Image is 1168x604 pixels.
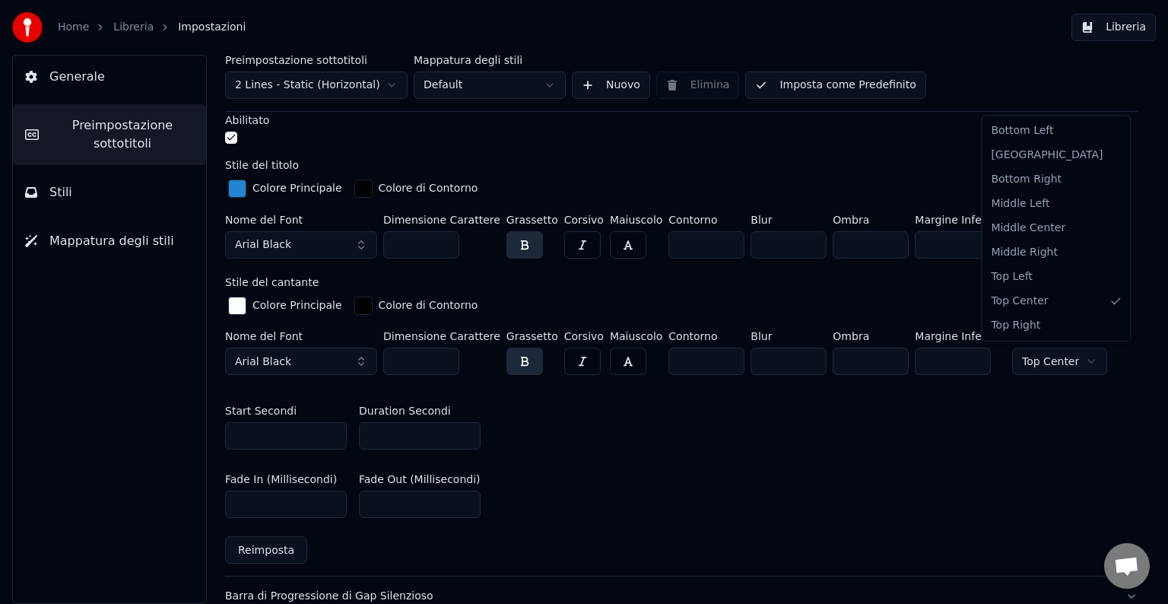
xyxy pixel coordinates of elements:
span: Top Center [991,294,1048,309]
span: [GEOGRAPHIC_DATA] [991,148,1103,163]
span: Middle Left [991,196,1049,211]
span: Bottom Left [991,123,1053,138]
span: Middle Center [991,221,1065,236]
span: Top Left [991,269,1032,285]
span: Bottom Right [991,172,1062,187]
span: Middle Right [991,245,1058,260]
span: Top Right [991,318,1040,333]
